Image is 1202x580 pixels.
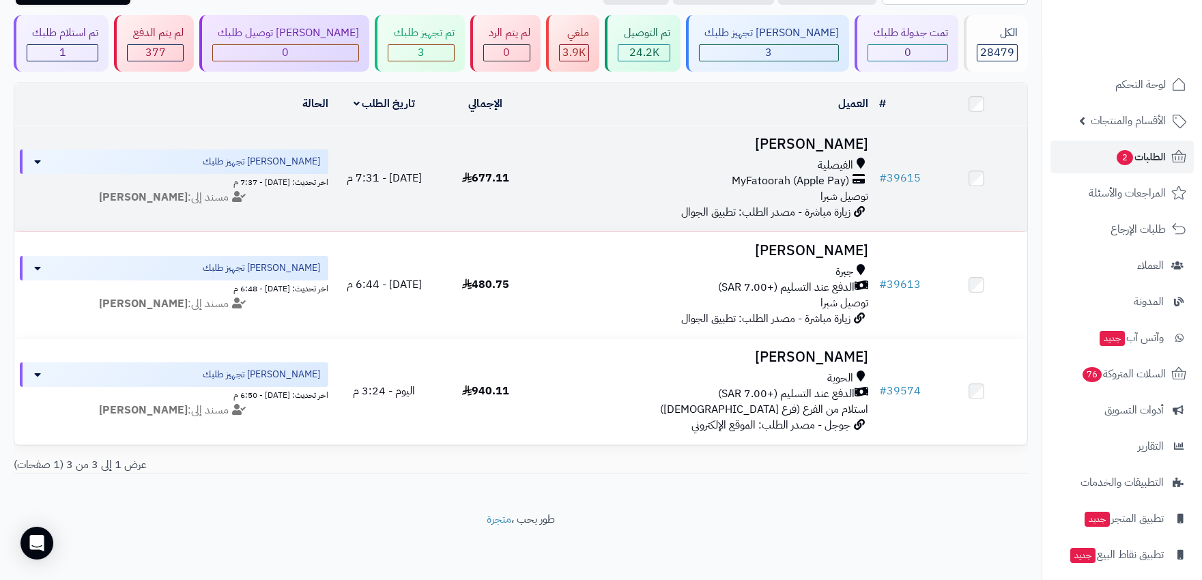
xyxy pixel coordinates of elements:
[1134,292,1164,311] span: المدونة
[562,44,586,61] span: 3.9K
[20,280,328,295] div: اخر تحديث: [DATE] - 6:48 م
[541,243,868,259] h3: [PERSON_NAME]
[1050,358,1194,390] a: السلات المتروكة76
[732,173,849,189] span: MyFatoorah (Apple Pay)
[503,44,510,61] span: 0
[1137,256,1164,275] span: العملاء
[1069,545,1164,564] span: تطبيق نقاط البيع
[683,15,852,72] a: [PERSON_NAME] تجهيز طلبك 3
[700,45,838,61] div: 3
[462,276,509,293] span: 480.75
[1081,473,1164,492] span: التطبيقات والخدمات
[99,402,188,418] strong: [PERSON_NAME]
[827,371,853,386] span: الحوية
[462,383,509,399] span: 940.11
[1083,367,1102,383] span: 76
[879,383,921,399] a: #39574
[418,44,425,61] span: 3
[560,45,588,61] div: 3880
[1050,213,1194,246] a: طلبات الإرجاع
[835,264,853,280] span: جبرة
[1138,437,1164,456] span: التقارير
[354,96,416,112] a: تاريخ الطلب
[203,368,320,381] span: [PERSON_NAME] تجهيز طلبك
[879,170,921,186] a: #39615
[602,15,683,72] a: تم التوصيل 24.2K
[27,25,98,41] div: تم استلام طلبك
[487,511,511,527] a: متجرة
[1050,177,1194,209] a: المراجعات والأسئلة
[203,155,320,169] span: [PERSON_NAME] تجهيز طلبك
[27,45,98,61] div: 1
[1081,364,1166,383] span: السلات المتروكة
[20,527,53,560] div: Open Intercom Messenger
[213,45,358,61] div: 0
[618,45,669,61] div: 24215
[468,96,502,112] a: الإجمالي
[1115,147,1166,166] span: الطلبات
[11,15,111,72] a: تم استلام طلبك 1
[483,25,530,41] div: لم يتم الرد
[1104,401,1164,420] span: أدوات التسويق
[691,417,850,433] span: جوجل - مصدر الطلب: الموقع الإلكتروني
[543,15,602,72] a: ملغي 3.9K
[145,44,166,61] span: 377
[1050,321,1194,354] a: وآتس آبجديد
[20,174,328,188] div: اخر تحديث: [DATE] - 7:37 م
[820,188,868,205] span: توصيل شبرا
[388,25,454,41] div: تم تجهيز طلبك
[10,403,339,418] div: مسند إلى:
[484,45,530,61] div: 0
[1117,150,1134,166] span: 2
[1091,111,1166,130] span: الأقسام والمنتجات
[347,276,422,293] span: [DATE] - 6:44 م
[462,170,509,186] span: 677.11
[302,96,328,112] a: الحالة
[1050,394,1194,426] a: أدوات التسويق
[1109,31,1189,60] img: logo-2.png
[99,189,188,205] strong: [PERSON_NAME]
[1050,141,1194,173] a: الطلبات2
[1050,538,1194,571] a: تطبيق نقاط البيعجديد
[1070,548,1096,563] span: جديد
[1050,68,1194,101] a: لوحة التحكم
[1089,184,1166,203] span: المراجعات والأسئلة
[1111,220,1166,239] span: طلبات الإرجاع
[1115,75,1166,94] span: لوحة التحكم
[197,15,372,72] a: [PERSON_NAME] توصيل طلبك 0
[879,96,886,112] a: #
[879,170,887,186] span: #
[388,45,453,61] div: 3
[1050,430,1194,463] a: التقارير
[372,15,467,72] a: تم تجهيز طلبك 3
[904,44,911,61] span: 0
[347,170,422,186] span: [DATE] - 7:31 م
[59,44,66,61] span: 1
[127,25,183,41] div: لم يتم الدفع
[10,190,339,205] div: مسند إلى:
[111,15,196,72] a: لم يتم الدفع 377
[99,295,188,312] strong: [PERSON_NAME]
[203,261,320,275] span: [PERSON_NAME] تجهيز طلبك
[1050,285,1194,318] a: المدونة
[977,25,1018,41] div: الكل
[212,25,359,41] div: [PERSON_NAME] توصيل طلبك
[1050,502,1194,535] a: تطبيق المتجرجديد
[868,45,947,61] div: 0
[1050,466,1194,499] a: التطبيقات والخدمات
[699,25,839,41] div: [PERSON_NAME] تجهيز طلبك
[660,401,868,418] span: استلام من الفرع (فرع [DEMOGRAPHIC_DATA])
[879,276,887,293] span: #
[541,136,868,152] h3: [PERSON_NAME]
[681,310,850,327] span: زيارة مباشرة - مصدر الطلب: تطبيق الجوال
[818,158,853,173] span: الفيصلية
[1050,249,1194,282] a: العملاء
[961,15,1031,72] a: الكل28479
[1100,331,1125,346] span: جديد
[1085,512,1110,527] span: جديد
[1098,328,1164,347] span: وآتس آب
[879,383,887,399] span: #
[20,387,328,401] div: اخر تحديث: [DATE] - 6:50 م
[681,204,850,220] span: زيارة مباشرة - مصدر الطلب: تطبيق الجوال
[838,96,868,112] a: العميل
